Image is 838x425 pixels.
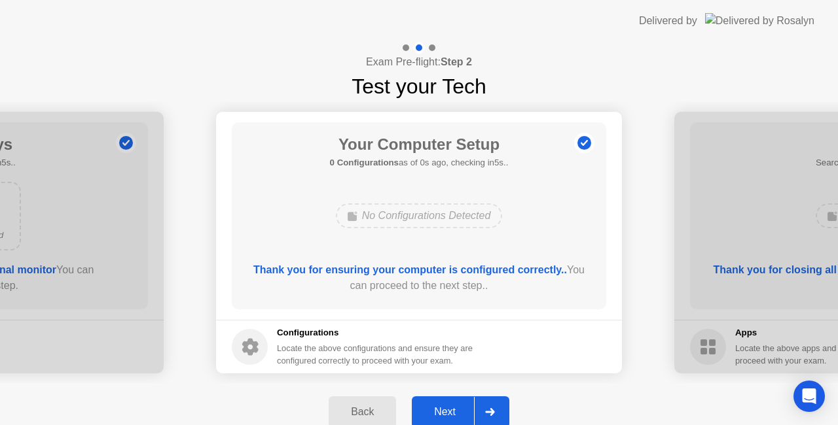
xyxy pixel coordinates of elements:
div: Next [416,406,474,418]
h1: Test your Tech [352,71,486,102]
b: Thank you for ensuring your computer is configured correctly.. [253,264,567,275]
div: Delivered by [639,13,697,29]
div: Back [333,406,392,418]
h5: as of 0s ago, checking in5s.. [330,156,509,169]
div: No Configurations Detected [336,203,503,228]
h1: Your Computer Setup [330,133,509,156]
div: Open Intercom Messenger [793,381,825,412]
div: Locate the above configurations and ensure they are configured correctly to proceed with your exam. [277,342,475,367]
b: 0 Configurations [330,158,399,167]
img: Delivered by Rosalyn [705,13,814,28]
b: Step 2 [441,56,472,67]
h4: Exam Pre-flight: [366,54,472,70]
h5: Configurations [277,326,475,339]
div: You can proceed to the next step.. [251,262,588,294]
